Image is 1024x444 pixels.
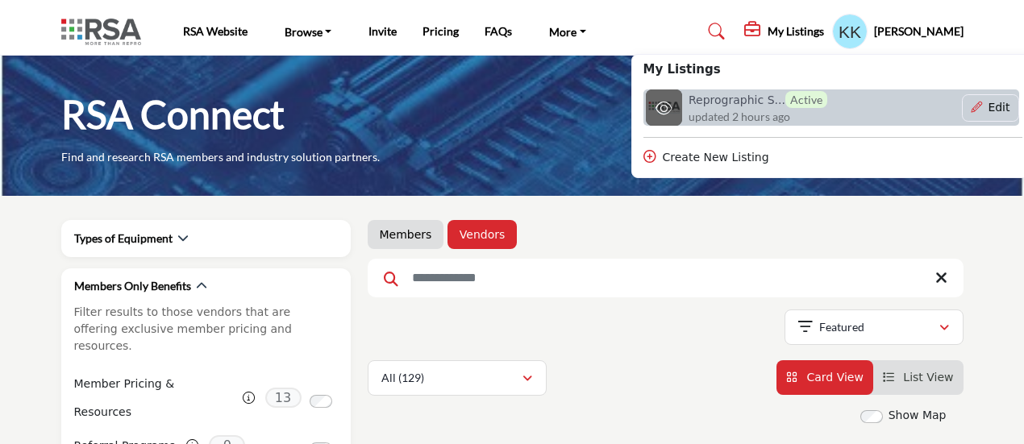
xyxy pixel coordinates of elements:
input: Switch to Member Pricing & Resources [310,395,332,408]
h2: Types of Equipment [74,230,173,247]
h5: My Listings [768,24,824,39]
input: Search Keyword [368,259,964,297]
b: My Listings [643,60,721,79]
button: All (129) [368,360,547,396]
img: reprographic-services-association-rsa2 logo [646,89,682,126]
span: updated 2 hours ago [689,108,790,125]
label: Member Pricing & Resources [74,370,231,426]
a: FAQs [485,24,512,38]
a: Invite [368,24,397,38]
img: Site Logo [61,19,149,45]
a: Pricing [423,24,459,38]
p: Filter results to those vendors that are offering exclusive member pricing and resources. [74,304,338,355]
a: Vendors [460,226,505,243]
button: Show hide supplier dropdown [832,14,868,49]
li: List View [873,360,964,395]
div: Basic outlined example [962,94,1019,122]
p: Featured [819,319,864,335]
a: RSA Website [183,24,248,38]
li: Card View [776,360,873,395]
span: 13 [265,388,302,408]
a: More [538,20,597,43]
button: Show Company Details With Edit Page [962,94,1019,122]
h5: [PERSON_NAME] [874,23,964,39]
h6: Reprographic Services Corporation (RSA) [689,91,827,108]
a: View List [883,371,954,384]
a: Search [693,19,735,44]
a: reprographic-services-association-rsa2 logo Reprographic S...Active updated 2 hours ago [643,89,872,126]
div: Create New Listing [643,149,1022,166]
p: All (129) [381,370,424,386]
p: Find and research RSA members and industry solution partners. [61,149,380,165]
a: Browse [273,20,343,43]
span: List View [903,371,953,384]
button: Featured [785,309,964,345]
span: Active [785,91,827,108]
a: View Card [786,371,864,384]
a: Members [380,226,432,243]
span: Card View [806,371,863,384]
div: My Listings [744,22,824,41]
h2: Members Only Benefits [74,278,191,294]
label: Show Map [889,407,947,424]
h1: RSA Connect [61,89,285,139]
